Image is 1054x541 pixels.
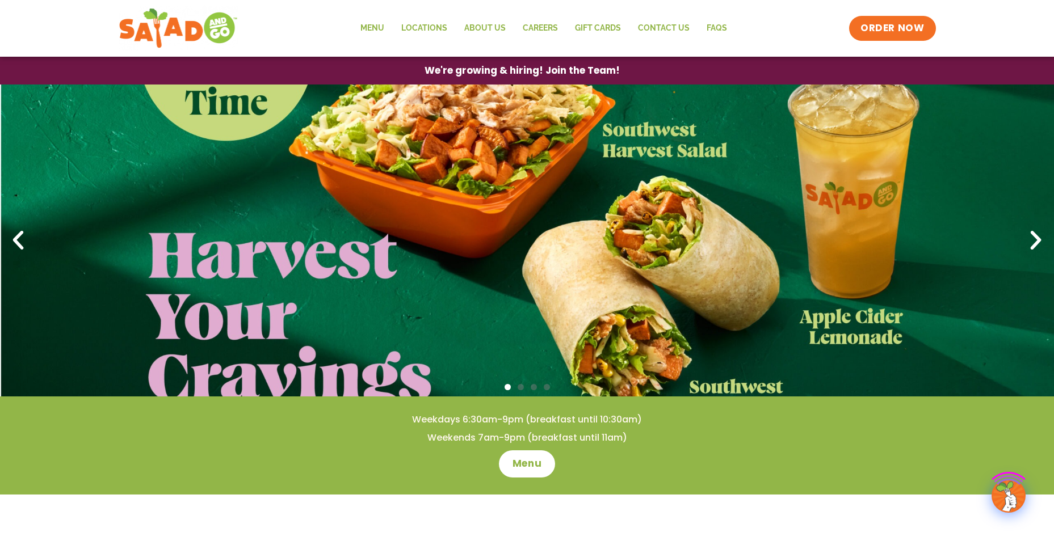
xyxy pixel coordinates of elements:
[514,15,566,41] a: Careers
[698,15,736,41] a: FAQs
[393,15,456,41] a: Locations
[544,384,550,390] span: Go to slide 4
[1023,228,1048,253] div: Next slide
[499,450,555,477] a: Menu
[566,15,629,41] a: GIFT CARDS
[23,432,1031,444] h4: Weekends 7am-9pm (breakfast until 11am)
[456,15,514,41] a: About Us
[119,6,238,51] img: new-SAG-logo-768×292
[629,15,698,41] a: Contact Us
[849,16,935,41] a: ORDER NOW
[513,457,541,471] span: Menu
[860,22,924,35] span: ORDER NOW
[6,228,31,253] div: Previous slide
[425,66,620,75] span: We're growing & hiring! Join the Team!
[518,384,524,390] span: Go to slide 2
[505,384,511,390] span: Go to slide 1
[352,15,736,41] nav: Menu
[23,413,1031,426] h4: Weekdays 6:30am-9pm (breakfast until 10:30am)
[352,15,393,41] a: Menu
[408,57,637,84] a: We're growing & hiring! Join the Team!
[531,384,537,390] span: Go to slide 3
